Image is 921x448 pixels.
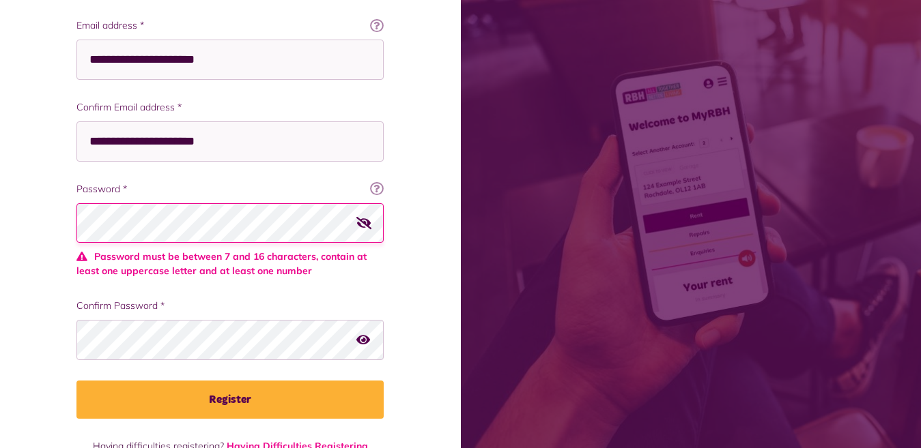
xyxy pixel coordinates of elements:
[76,100,384,115] label: Confirm Email address *
[76,182,384,196] label: Password *
[76,380,384,419] button: Register
[76,299,384,313] label: Confirm Password *
[76,250,384,278] span: Password must be between 7 and 16 characters, contain at least one uppercase letter and at least ...
[76,18,384,33] label: Email address *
